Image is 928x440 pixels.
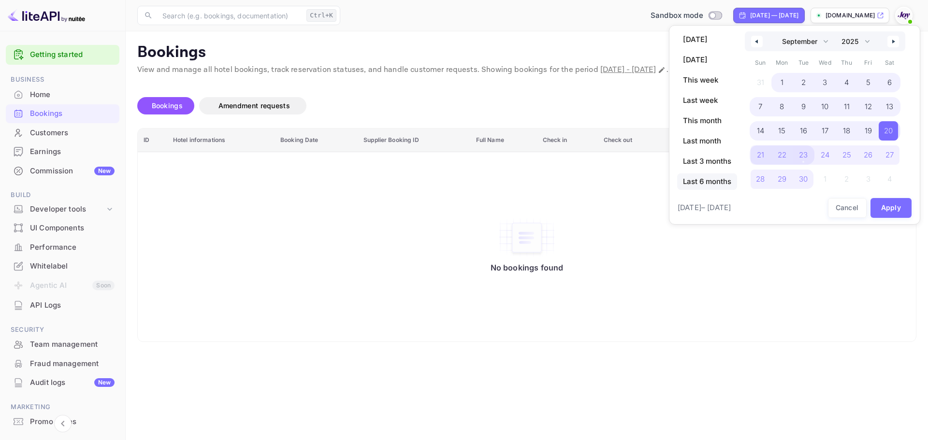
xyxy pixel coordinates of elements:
span: 9 [801,98,806,115]
span: 2 [801,74,806,91]
button: 9 [793,95,814,114]
span: 29 [778,170,786,188]
span: 13 [886,98,893,115]
button: 14 [750,119,771,138]
span: Sun [750,55,771,71]
button: 15 [771,119,793,138]
button: 11 [836,95,857,114]
button: 17 [814,119,836,138]
span: 15 [778,122,785,140]
button: 26 [857,143,879,162]
span: 30 [799,170,808,188]
span: [DATE] – [DATE] [678,202,731,213]
span: 22 [778,146,786,164]
button: 25 [836,143,857,162]
span: 21 [757,146,764,164]
span: Fri [857,55,879,71]
span: 20 [884,122,893,140]
button: 21 [750,143,771,162]
span: Mon [771,55,793,71]
span: 25 [842,146,851,164]
button: 2 [793,71,814,90]
button: This week [677,72,737,88]
span: 14 [757,122,764,140]
button: 8 [771,95,793,114]
span: 26 [864,146,872,164]
button: 18 [836,119,857,138]
button: 27 [879,143,900,162]
button: Last month [677,133,737,149]
span: Thu [836,55,857,71]
button: Last week [677,92,737,109]
span: 24 [821,146,829,164]
span: 10 [821,98,828,115]
button: [DATE] [677,52,737,68]
button: [DATE] [677,31,737,48]
button: 5 [857,71,879,90]
button: 13 [879,95,900,114]
span: 8 [780,98,784,115]
button: 16 [793,119,814,138]
button: 23 [793,143,814,162]
button: 24 [814,143,836,162]
span: 6 [887,74,892,91]
span: 28 [756,170,765,188]
span: 3 [823,74,827,91]
button: 4 [836,71,857,90]
button: 29 [771,167,793,186]
button: Last 6 months [677,173,737,190]
span: 23 [799,146,808,164]
button: 7 [750,95,771,114]
button: Last 3 months [677,153,737,170]
button: This month [677,113,737,129]
button: 28 [750,167,771,186]
span: 1 [781,74,783,91]
button: 22 [771,143,793,162]
button: Cancel [828,198,867,218]
span: Wed [814,55,836,71]
button: 20 [879,119,900,138]
button: 1 [771,71,793,90]
span: 17 [822,122,828,140]
button: 12 [857,95,879,114]
button: 6 [879,71,900,90]
span: 19 [865,122,872,140]
button: 3 [814,71,836,90]
span: 16 [800,122,807,140]
button: 30 [793,167,814,186]
span: 27 [885,146,894,164]
button: 19 [857,119,879,138]
span: Tue [793,55,814,71]
span: 4 [844,74,849,91]
span: 11 [844,98,850,115]
span: 18 [843,122,850,140]
button: 10 [814,95,836,114]
span: 5 [866,74,870,91]
button: Apply [870,198,912,218]
span: Sat [879,55,900,71]
span: 7 [758,98,762,115]
span: 12 [865,98,872,115]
